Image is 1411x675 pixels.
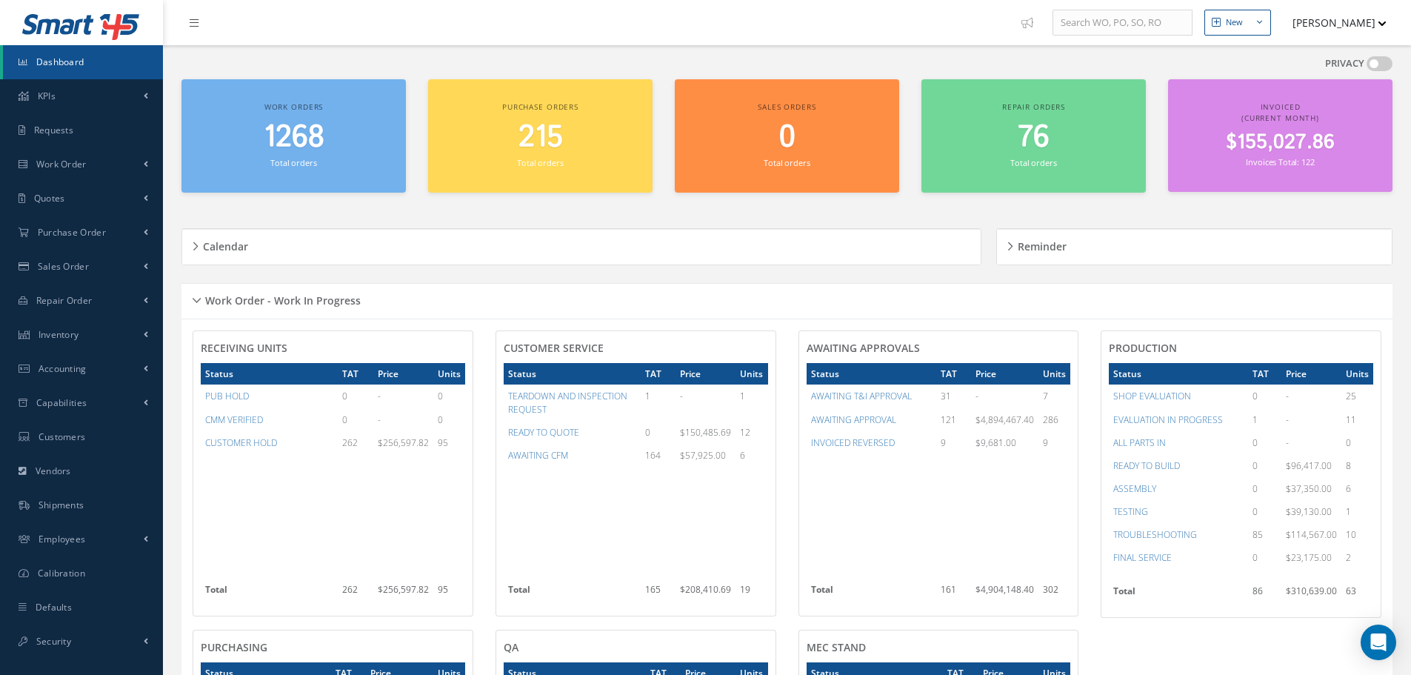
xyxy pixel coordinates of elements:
a: ALL PARTS IN [1113,436,1166,449]
th: Price [1281,363,1341,385]
button: [PERSON_NAME] [1278,8,1387,37]
a: Work orders 1268 Total orders [181,79,406,193]
td: 11 [1341,408,1373,431]
span: $208,410.69 [680,583,731,596]
span: $39,130.00 [1286,505,1332,518]
td: 262 [338,431,373,454]
th: TAT [641,363,676,385]
span: - [378,390,381,402]
th: TAT [338,363,373,385]
a: AWAITING CFM [508,449,568,462]
td: 1 [641,385,676,420]
td: 0 [1248,546,1281,569]
h4: MEC STAND [807,642,1071,654]
span: Security [36,635,71,648]
td: 0 [1248,385,1281,408]
a: CUSTOMER HOLD [205,436,277,449]
span: - [1286,390,1289,402]
a: FINAL SERVICE [1113,551,1172,564]
td: 165 [641,579,676,608]
a: READY TO BUILD [1113,459,1180,472]
small: Total orders [270,157,316,168]
h5: Work Order - Work In Progress [201,290,361,307]
span: 1268 [264,116,324,159]
span: $256,597.82 [378,583,429,596]
h4: AWAITING APPROVALS [807,342,1071,355]
h5: Reminder [1013,236,1067,253]
a: PUB HOLD [205,390,249,402]
th: Units [1341,363,1373,385]
span: Sales Order [38,260,89,273]
span: $256,597.82 [378,436,429,449]
span: Work Order [36,158,87,170]
span: $114,567.00 [1286,528,1337,541]
span: Defaults [36,601,72,614]
th: Units [1038,363,1070,385]
span: $310,639.00 [1286,585,1337,597]
td: 302 [1038,579,1070,608]
td: 10 [1341,523,1373,546]
td: 85 [1248,523,1281,546]
td: 0 [338,385,373,408]
button: New [1204,10,1271,36]
span: Accounting [39,362,87,375]
span: Dashboard [36,56,84,68]
td: 121 [936,408,971,431]
td: 1 [1248,408,1281,431]
th: Units [735,363,767,385]
td: 86 [1248,580,1281,610]
a: INVOICED REVERSED [811,436,895,449]
td: 6 [735,444,767,467]
td: 286 [1038,408,1070,431]
a: TROUBLESHOOTING [1113,528,1197,541]
td: 8 [1341,454,1373,477]
td: 31 [936,385,971,408]
span: - [975,390,978,402]
a: CMM VERIFIED [205,413,263,426]
span: $57,925.00 [680,449,726,462]
td: 0 [433,408,465,431]
span: - [378,413,381,426]
td: 0 [1248,454,1281,477]
h4: QA [504,642,768,654]
span: 0 [779,116,795,159]
span: Capabilities [36,396,87,409]
span: $155,027.86 [1226,128,1335,157]
a: Repair orders 76 Total orders [921,79,1146,193]
td: 12 [735,421,767,444]
span: $9,681.00 [975,436,1016,449]
span: $23,175.00 [1286,551,1332,564]
span: $96,417.00 [1286,459,1332,472]
th: Units [433,363,465,385]
th: Total [1109,580,1247,610]
a: Dashboard [3,45,163,79]
a: AWAITING T&I APPROVAL [811,390,912,402]
div: Open Intercom Messenger [1361,625,1396,660]
th: Total [807,579,937,608]
span: $4,904,148.40 [975,583,1034,596]
a: ASSEMBLY [1113,482,1156,495]
th: Status [504,363,641,385]
span: Calibration [38,567,85,579]
span: $150,485.69 [680,426,731,439]
h4: PURCHASING [201,642,465,654]
th: Price [971,363,1038,385]
span: Purchase Order [38,226,106,239]
td: 0 [641,421,676,444]
th: Price [676,363,735,385]
th: Status [201,363,338,385]
span: KPIs [38,90,56,102]
td: 0 [433,385,465,408]
span: - [1286,436,1289,449]
label: PRIVACY [1325,56,1364,71]
span: Shipments [39,499,84,511]
td: 164 [641,444,676,467]
h5: Calendar [199,236,248,253]
small: Total orders [517,157,563,168]
a: Invoiced (Current Month) $155,027.86 Invoices Total: 122 [1168,79,1392,192]
span: Sales orders [758,102,815,112]
span: 215 [518,116,563,159]
span: Repair orders [1002,102,1065,112]
th: TAT [936,363,971,385]
td: 2 [1341,546,1373,569]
